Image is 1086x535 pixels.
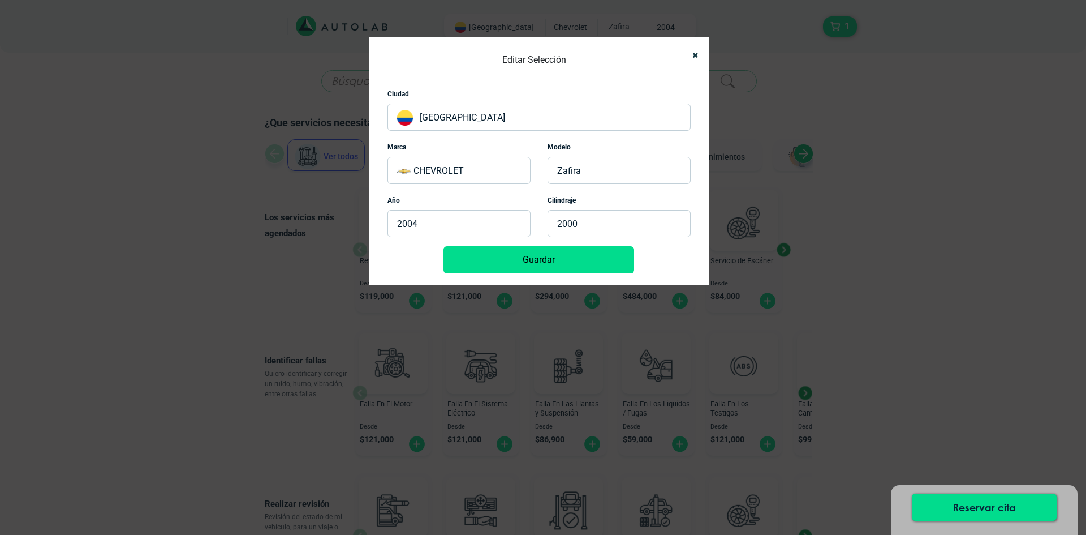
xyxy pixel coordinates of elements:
h4: Editar Selección [502,52,566,69]
button: Guardar [443,246,634,273]
button: Close [682,42,700,68]
label: Cilindraje [548,195,576,206]
p: 2000 [548,210,691,237]
p: ZAFIRA [548,157,691,184]
label: Ciudad [387,89,409,99]
p: 2004 [387,210,531,237]
button: Reservar cita [912,494,1057,521]
p: [GEOGRAPHIC_DATA] [387,104,691,131]
label: Marca [387,142,406,152]
label: Año [387,195,400,206]
label: Modelo [548,142,571,152]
